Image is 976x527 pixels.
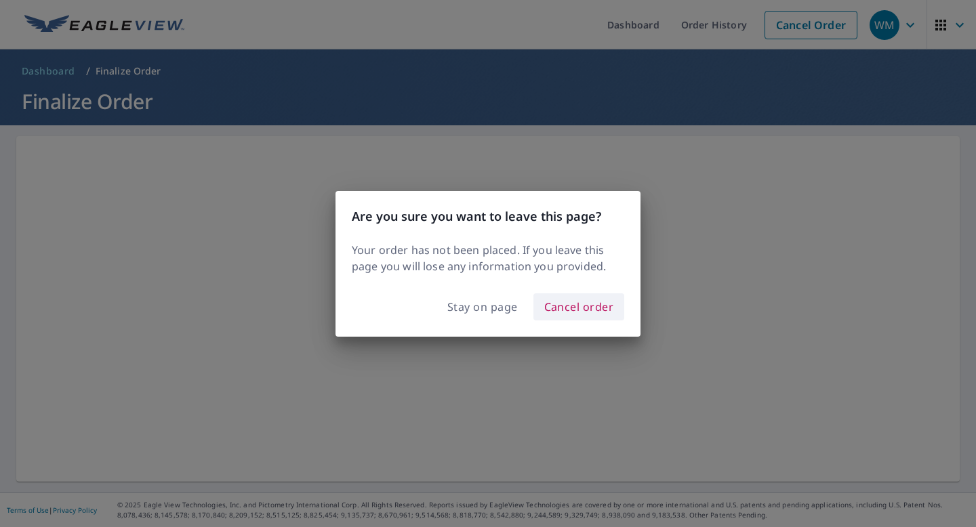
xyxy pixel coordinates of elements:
p: Your order has not been placed. If you leave this page you will lose any information you provided. [352,242,624,274]
button: Cancel order [533,293,625,320]
button: Stay on page [437,294,528,320]
span: Cancel order [544,297,614,316]
span: Stay on page [447,297,518,316]
h3: Are you sure you want to leave this page? [352,207,624,226]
